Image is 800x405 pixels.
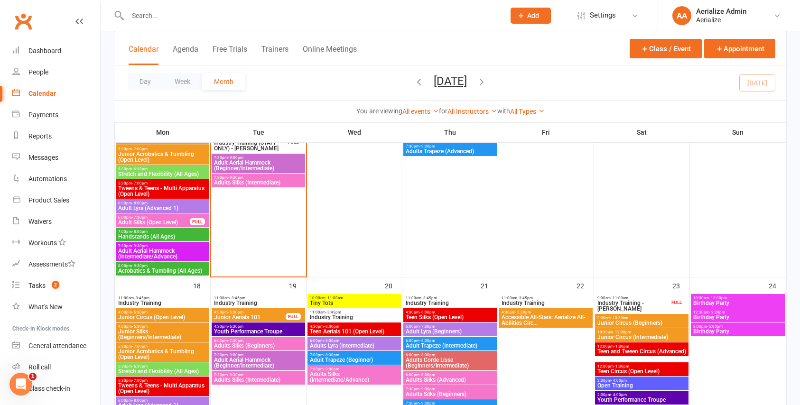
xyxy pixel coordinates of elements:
span: 7:30pm [214,373,303,377]
span: 5:30pm [118,378,207,383]
span: - 8:00pm [132,230,148,234]
span: - 8:00pm [419,339,435,343]
span: 4:00pm [118,324,207,329]
span: - 8:00pm [324,339,339,343]
iframe: Intercom live chat [9,373,32,396]
span: Youth Performance Troupe [214,329,303,334]
span: - 7:00pm [132,147,148,151]
span: - 7:30pm [228,339,243,343]
span: Adults Silks (Beginners) [214,343,303,349]
span: Adult Trapeze (Beginner) [309,357,399,363]
button: Trainers [261,45,288,65]
span: - 6:30pm [228,324,243,329]
span: Industry Training [501,300,591,306]
span: - 1:30pm [614,344,629,349]
span: - 9:30pm [419,144,435,148]
a: Calendar [12,83,100,104]
span: Teen Aerials 101 (Open Level) [309,329,399,334]
div: Class check-in [28,385,70,392]
button: Online Meetings [303,45,357,65]
button: Day [128,73,163,90]
span: Birthday Party [693,314,783,320]
span: - 9:30pm [132,264,148,268]
span: - 8:00pm [132,201,148,205]
div: 23 [672,277,689,293]
span: Stretch and Flexibility (All Ages) [118,171,207,177]
span: 11:00am [214,296,303,300]
span: Industry Training - [PERSON_NAME] [597,300,670,312]
div: Reports [28,132,52,140]
button: Free Trials [213,45,247,65]
span: - 11:00am [611,296,628,300]
span: 6:00pm [405,339,495,343]
span: Stretch and Flexibility (All Ages) [118,368,207,374]
span: - 3:45pm [230,296,245,300]
span: - 12:00pm [709,296,727,300]
span: Teen Silks (Open Level) [405,314,495,320]
span: 7:30pm [405,144,495,148]
span: Industry Training [214,300,303,306]
span: 5:30pm [118,167,207,171]
a: Payments [12,104,100,126]
span: Junior Acrobatics & Tumbling (Open Level) [118,151,207,163]
span: - 12:00pm [613,330,631,334]
th: Wed [307,122,402,142]
span: - 3:45pm [326,310,341,314]
a: Product Sales [12,190,100,211]
span: Handstands (All Ages) [118,234,207,239]
span: Adults Silks (Beginners) [405,391,495,397]
strong: with [497,107,510,115]
span: 9:00am [597,316,687,320]
span: 5:30pm [118,181,207,185]
span: Adult Trapeze (Intermediate) [405,343,495,349]
span: Adult Lyra (Advanced 1) [118,205,207,211]
span: Tweens & Teens - Multi Apparatus (Open Level) [118,185,207,197]
button: Add [511,8,551,24]
span: Industry Training (STAFF ONLY) - [PERSON_NAME] [214,140,286,151]
span: - 5:30pm [132,324,148,329]
span: - 3:45pm [134,296,149,300]
span: 8:00pm [118,264,207,268]
span: - 9:30pm [228,175,243,180]
button: [DATE] [434,74,467,88]
span: Junior Circus (Intermediate) [597,334,687,340]
span: - 9:00pm [228,156,243,160]
span: Teen and Tween Circus (Advanced) [597,349,687,354]
div: 24 [769,277,786,293]
button: Appointment [704,39,775,58]
div: What's New [28,303,63,311]
div: 21 [481,277,498,293]
span: - 7:00pm [132,378,148,383]
span: 7:00pm [309,353,399,357]
a: Reports [12,126,100,147]
th: Fri [498,122,594,142]
div: Tasks [28,282,46,289]
span: 4:30pm [214,324,303,329]
span: - 5:30pm [515,310,531,314]
span: 12:00pm [597,344,687,349]
div: People [28,68,48,76]
div: Product Sales [28,196,69,204]
span: 2 [52,281,59,289]
span: 4:00pm [118,310,207,314]
span: 7:30pm [214,175,303,180]
th: Mon [115,122,211,142]
button: Class / Event [630,39,702,58]
span: Tiny Tots [309,300,399,306]
span: Industry Training [309,314,399,320]
span: 6:00pm [118,215,190,220]
span: 7:30pm [405,387,495,391]
span: 6:00pm [405,324,495,329]
div: Messages [28,154,58,161]
span: - 7:30pm [419,324,435,329]
div: FULL [190,218,205,225]
div: Aerialize Admin [696,7,746,16]
span: - 7:00pm [132,344,148,349]
strong: for [439,107,447,115]
div: 19 [289,277,306,293]
a: Tasks 2 [12,275,100,296]
span: 11:00am [118,296,207,300]
button: Calendar [129,45,158,65]
div: 22 [577,277,594,293]
span: 6:00pm [405,373,495,377]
